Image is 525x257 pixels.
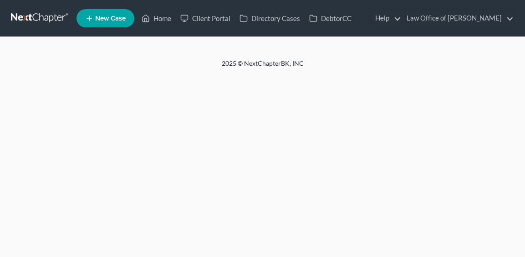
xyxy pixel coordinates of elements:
[176,10,235,26] a: Client Portal
[371,10,401,26] a: Help
[305,10,356,26] a: DebtorCC
[402,10,514,26] a: Law Office of [PERSON_NAME]
[44,59,481,75] div: 2025 © NextChapterBK, INC
[137,10,176,26] a: Home
[235,10,305,26] a: Directory Cases
[76,9,134,27] new-legal-case-button: New Case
